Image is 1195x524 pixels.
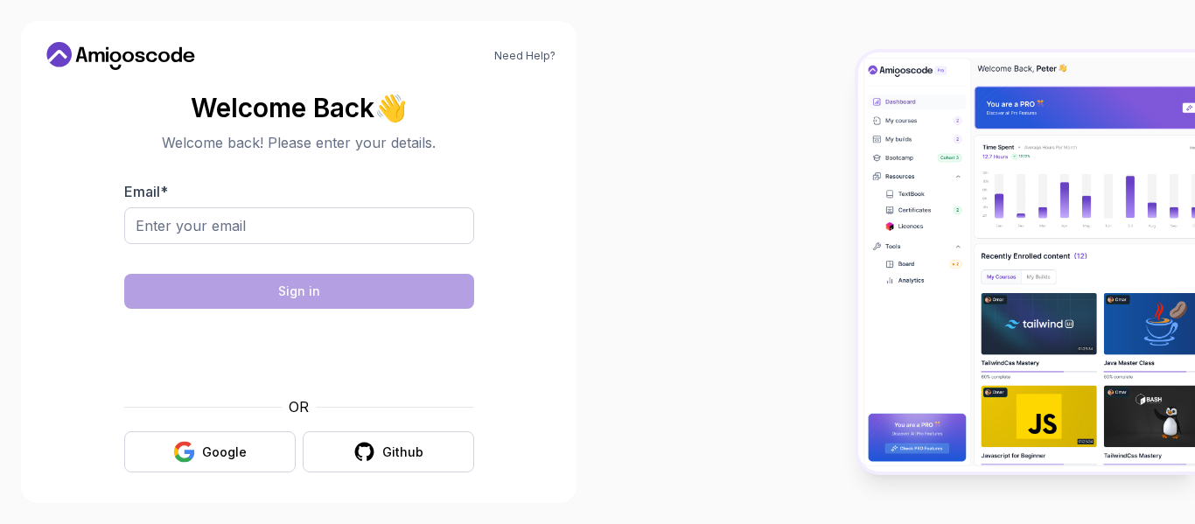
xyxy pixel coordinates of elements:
button: Google [124,431,296,472]
div: Google [202,444,247,461]
img: Amigoscode Dashboard [858,52,1195,472]
div: Sign in [278,283,320,300]
label: Email * [124,183,168,200]
button: Sign in [124,274,474,309]
p: OR [289,396,309,417]
input: Enter your email [124,207,474,244]
div: Github [382,444,423,461]
a: Need Help? [494,49,556,63]
p: Welcome back! Please enter your details. [124,132,474,153]
button: Github [303,431,474,472]
h2: Welcome Back [124,94,474,122]
a: Home link [42,42,199,70]
span: 👋 [374,94,407,122]
iframe: Widget containing checkbox for hCaptcha security challenge [167,319,431,386]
